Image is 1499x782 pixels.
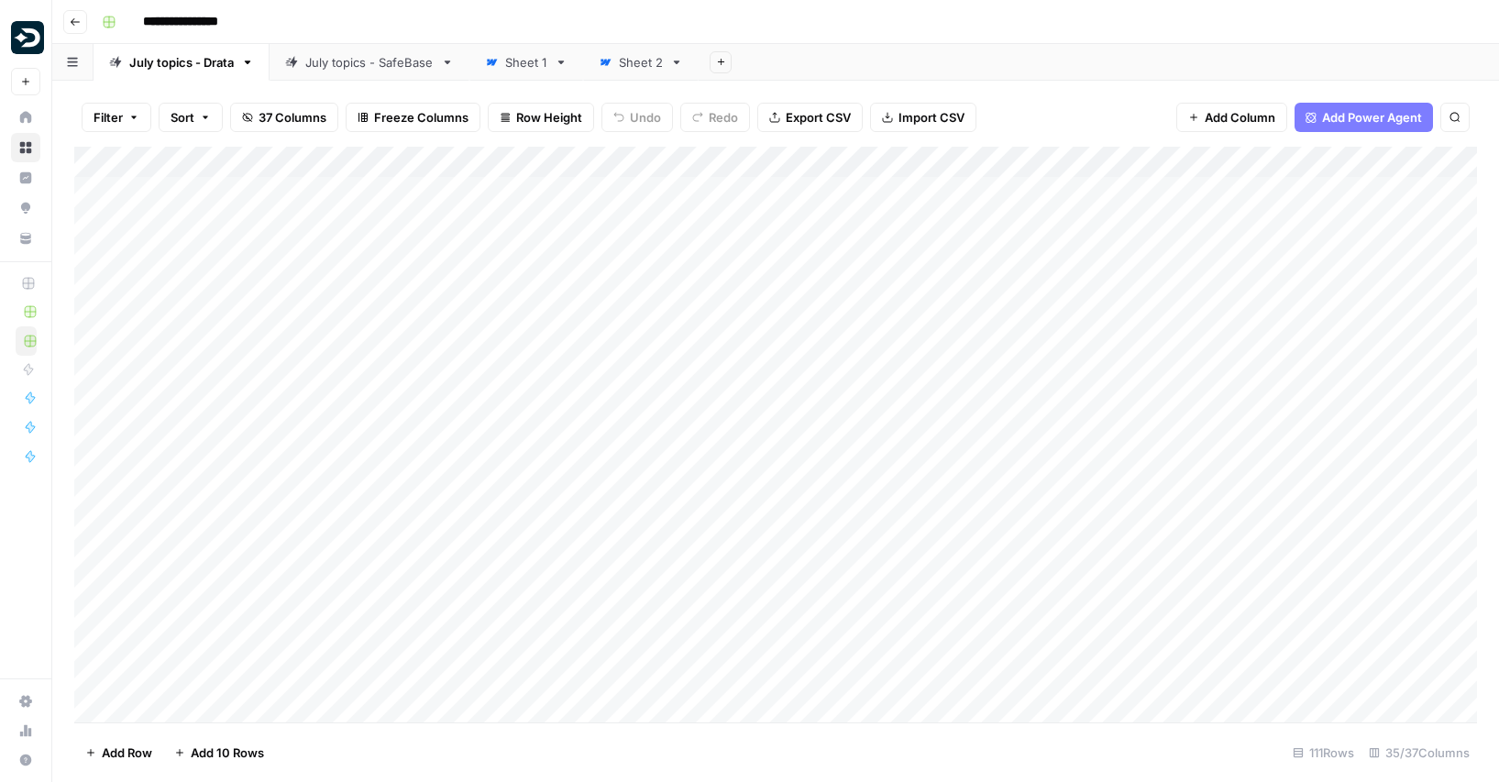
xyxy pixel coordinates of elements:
span: Freeze Columns [374,108,468,127]
button: Help + Support [11,745,40,775]
button: 37 Columns [230,103,338,132]
button: Add Column [1176,103,1287,132]
button: Export CSV [757,103,863,132]
span: Add Power Agent [1322,108,1422,127]
span: Import CSV [898,108,964,127]
a: Usage [11,716,40,745]
img: Drata Logo [11,21,44,54]
button: Workspace: Drata [11,15,40,61]
button: Redo [680,103,750,132]
span: Add Column [1205,108,1275,127]
a: Browse [11,133,40,162]
div: July topics - SafeBase [305,53,434,72]
button: Import CSV [870,103,976,132]
a: July topics - Drata [94,44,270,81]
span: Add Row [102,743,152,762]
button: Undo [601,103,673,132]
button: Add 10 Rows [163,738,275,767]
button: Add Power Agent [1295,103,1433,132]
div: 35/37 Columns [1361,738,1477,767]
button: Add Row [74,738,163,767]
div: Sheet 2 [619,53,663,72]
span: Export CSV [786,108,851,127]
a: Insights [11,163,40,193]
a: July topics - SafeBase [270,44,469,81]
span: Sort [171,108,194,127]
span: Add 10 Rows [191,743,264,762]
a: Your Data [11,224,40,253]
button: Freeze Columns [346,103,480,132]
button: Row Height [488,103,594,132]
span: Filter [94,108,123,127]
button: Filter [82,103,151,132]
div: Sheet 1 [505,53,547,72]
a: Sheet 2 [583,44,699,81]
a: Home [11,103,40,132]
span: Undo [630,108,661,127]
div: July topics - Drata [129,53,234,72]
span: Redo [709,108,738,127]
a: Opportunities [11,193,40,223]
span: Row Height [516,108,582,127]
a: Settings [11,687,40,716]
span: 37 Columns [259,108,326,127]
button: Sort [159,103,223,132]
div: 111 Rows [1285,738,1361,767]
a: Sheet 1 [469,44,583,81]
